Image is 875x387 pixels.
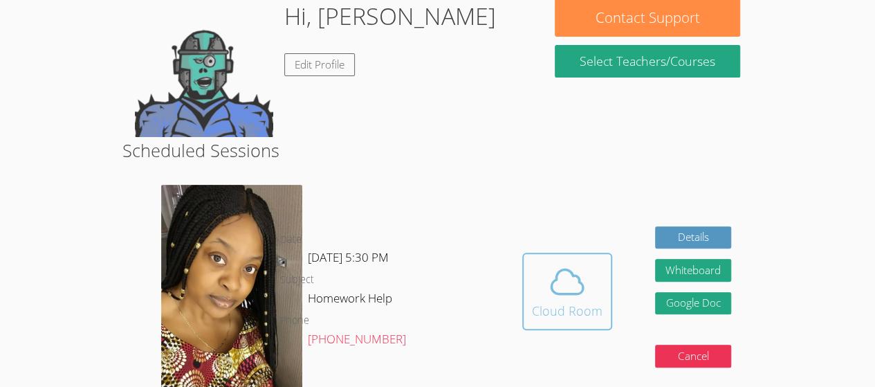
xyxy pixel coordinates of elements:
dt: Date [280,231,302,249]
span: [DATE] 5:30 PM [308,249,389,265]
button: Whiteboard [655,259,731,282]
a: Select Teachers/Courses [555,45,739,78]
a: [PHONE_NUMBER] [308,331,406,347]
div: Cloud Room [532,301,602,321]
a: Details [655,226,731,249]
a: Google Doc [655,292,731,315]
dd: Homework Help [308,289,395,312]
button: Cloud Room [522,253,612,330]
button: Cancel [655,345,731,368]
dt: Phone [280,312,309,330]
h2: Scheduled Sessions [122,137,753,163]
dt: Subject [280,271,314,289]
a: Edit Profile [284,53,355,76]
